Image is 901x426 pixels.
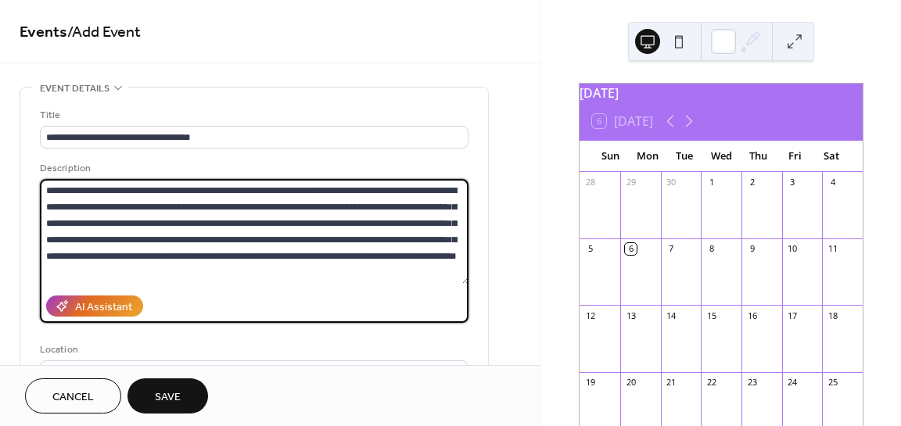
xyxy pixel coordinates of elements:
[787,310,799,321] div: 17
[666,141,702,172] div: Tue
[666,310,677,321] div: 14
[40,107,465,124] div: Title
[584,177,596,188] div: 28
[625,243,637,255] div: 6
[813,141,850,172] div: Sat
[127,378,208,413] button: Save
[746,310,758,321] div: 16
[40,160,465,177] div: Description
[746,177,758,188] div: 2
[827,243,838,255] div: 11
[584,377,596,388] div: 19
[584,243,596,255] div: 5
[584,310,596,321] div: 12
[625,177,637,188] div: 29
[827,377,838,388] div: 25
[746,377,758,388] div: 23
[592,141,629,172] div: Sun
[787,377,799,388] div: 24
[666,243,677,255] div: 7
[155,389,181,406] span: Save
[777,141,813,172] div: Fri
[666,177,677,188] div: 30
[705,310,717,321] div: 15
[703,141,740,172] div: Wed
[787,177,799,188] div: 3
[827,177,838,188] div: 4
[787,243,799,255] div: 10
[740,141,777,172] div: Thu
[746,243,758,255] div: 9
[705,377,717,388] div: 22
[67,17,141,48] span: / Add Event
[40,342,465,358] div: Location
[629,141,666,172] div: Mon
[46,295,143,317] button: AI Assistant
[705,177,717,188] div: 1
[666,377,677,388] div: 21
[75,299,132,316] div: AI Assistant
[705,243,717,255] div: 8
[625,377,637,388] div: 20
[52,389,94,406] span: Cancel
[625,310,637,321] div: 13
[827,310,838,321] div: 18
[580,84,863,102] div: [DATE]
[20,17,67,48] a: Events
[25,378,121,413] button: Cancel
[40,81,109,97] span: Event details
